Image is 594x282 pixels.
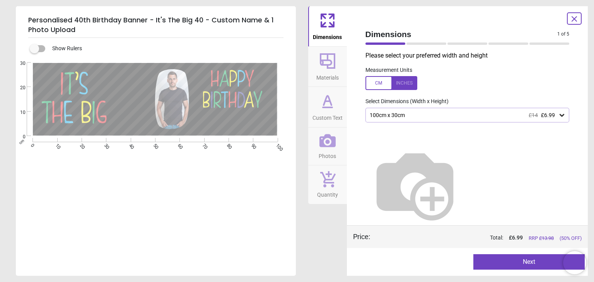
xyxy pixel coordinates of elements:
[563,251,586,274] iframe: Brevo live chat
[308,87,347,127] button: Custom Text
[382,234,582,242] div: Total:
[11,85,26,91] span: 20
[28,12,283,38] h5: Personalised 40th Birthday Banner - It's The Big 40 - Custom Name & 1 Photo Upload
[11,109,26,116] span: 10
[308,6,347,46] button: Dimensions
[365,51,576,60] p: Please select your preferred width and height
[512,234,523,241] span: 6.99
[353,232,370,241] div: Price :
[529,235,554,242] span: RRP
[473,254,585,270] button: Next
[11,60,26,67] span: 30
[308,127,347,165] button: Photos
[560,235,582,242] span: (50% OFF)
[365,66,412,74] label: Measurement Units
[34,44,296,53] div: Show Rulers
[11,134,26,140] span: 0
[319,149,336,160] span: Photos
[316,70,339,82] span: Materials
[509,234,523,242] span: £
[359,98,449,105] label: Select Dimensions (Width x Height)
[541,112,555,118] span: £6.99
[369,112,558,119] div: 100cm x 30cm
[529,112,538,118] span: £14
[539,235,554,241] span: £ 13.98
[313,30,342,41] span: Dimensions
[365,135,464,234] img: Helper for size comparison
[557,31,569,37] span: 1 of 5
[308,165,347,204] button: Quantity
[312,110,343,122] span: Custom Text
[365,29,558,40] span: Dimensions
[308,47,347,87] button: Materials
[317,187,338,199] span: Quantity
